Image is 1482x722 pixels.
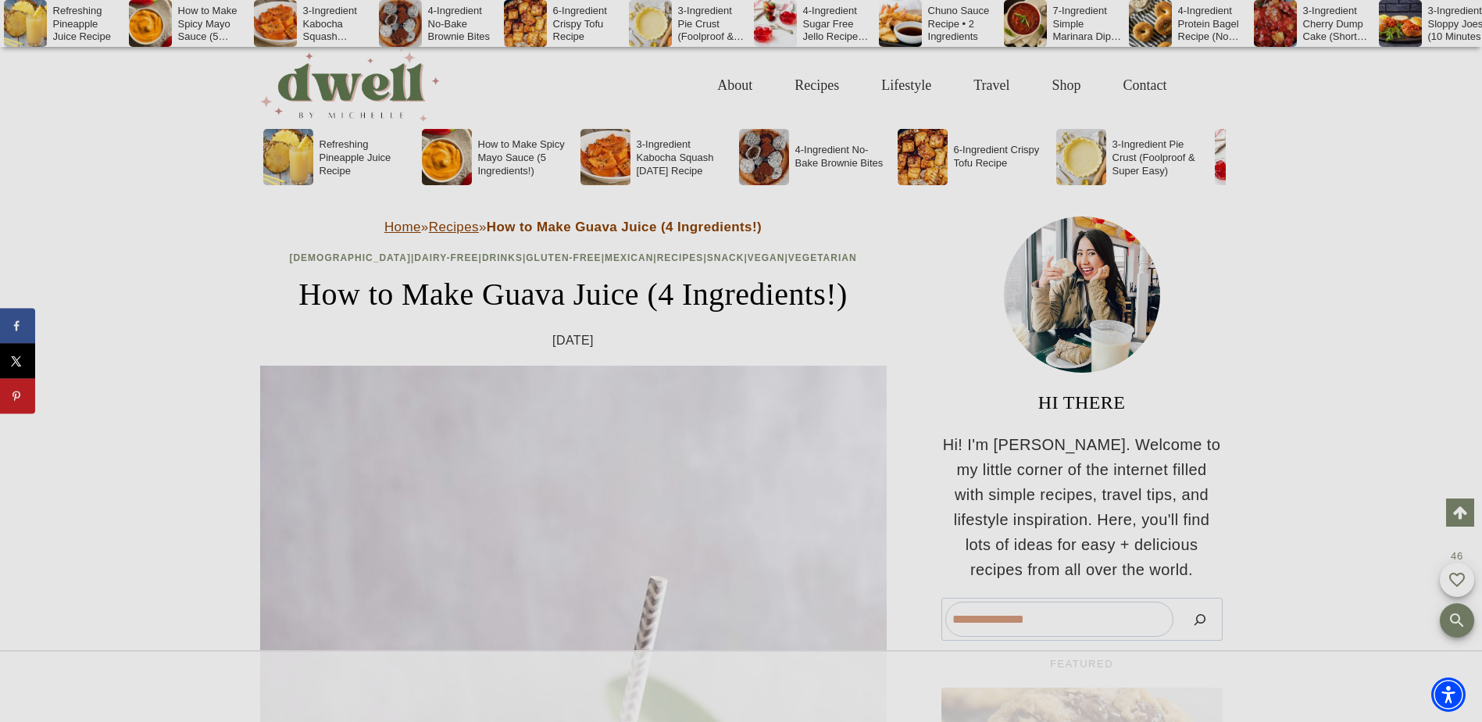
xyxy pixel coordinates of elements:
[429,220,479,234] a: Recipes
[1446,499,1474,527] a: Scroll to top
[1030,60,1102,111] a: Shop
[605,252,653,263] a: Mexican
[860,60,952,111] a: Lifestyle
[696,60,773,111] a: About
[696,60,1187,111] nav: Primary Navigation
[952,60,1030,111] a: Travel
[657,252,704,263] a: Recipes
[1431,677,1466,712] div: Accessibility Menu
[941,388,1223,416] h3: HI THERE
[384,220,762,234] span: » »
[482,252,523,263] a: Drinks
[552,331,594,351] time: [DATE]
[707,252,745,263] a: Snack
[487,220,762,234] strong: How to Make Guava Juice (4 Ingredients!)
[526,252,601,263] a: Gluten-Free
[260,271,887,318] h1: How to Make Guava Juice (4 Ingredients!)
[773,60,860,111] a: Recipes
[941,432,1223,582] p: Hi! I'm [PERSON_NAME]. Welcome to my little corner of the internet filled with simple recipes, tr...
[748,252,785,263] a: Vegan
[384,220,421,234] a: Home
[414,252,478,263] a: Dairy-Free
[289,252,411,263] a: [DEMOGRAPHIC_DATA]
[788,252,857,263] a: Vegetarian
[289,252,856,263] span: | | | | | | | |
[1102,60,1188,111] a: Contact
[260,49,440,121] img: DWELL by michelle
